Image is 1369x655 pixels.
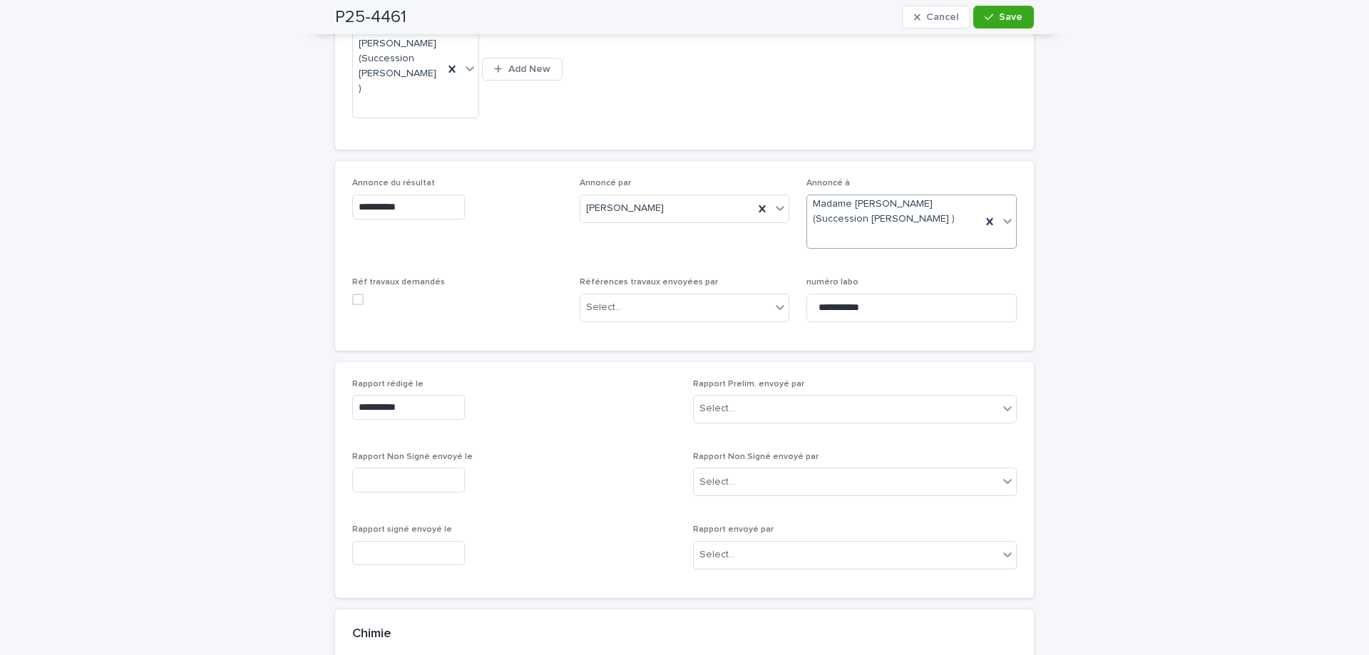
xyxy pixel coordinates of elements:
[806,179,850,187] span: Annoncé à
[693,453,819,461] span: Rapport Non Signé envoyé par
[813,197,975,227] span: Madame [PERSON_NAME] (Succession [PERSON_NAME] )
[586,201,664,216] span: [PERSON_NAME]
[999,12,1022,22] span: Save
[352,626,391,642] h2: Chimie
[806,278,858,287] span: numéro labo
[580,278,718,287] span: Références travaux envoyées par
[926,12,958,22] span: Cancel
[693,525,774,534] span: Rapport envoyé par
[699,475,735,490] div: Select...
[482,58,562,81] button: Add New
[352,278,445,287] span: Réf travaux demandés
[586,300,622,315] div: Select...
[580,179,631,187] span: Annoncé par
[699,547,735,562] div: Select...
[352,525,452,534] span: Rapport signé envoyé le
[352,380,424,388] span: Rapport rédigé le
[973,6,1034,29] button: Save
[693,380,804,388] span: Rapport Prelim. envoyé par
[902,6,970,29] button: Cancel
[508,64,550,74] span: Add New
[352,453,473,461] span: Rapport Non Signé envoyé le
[359,22,438,96] span: Madame [PERSON_NAME] (Succession [PERSON_NAME] )
[352,179,435,187] span: Annonce du résultat
[335,7,406,28] h2: P25-4461
[699,401,735,416] div: Select...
